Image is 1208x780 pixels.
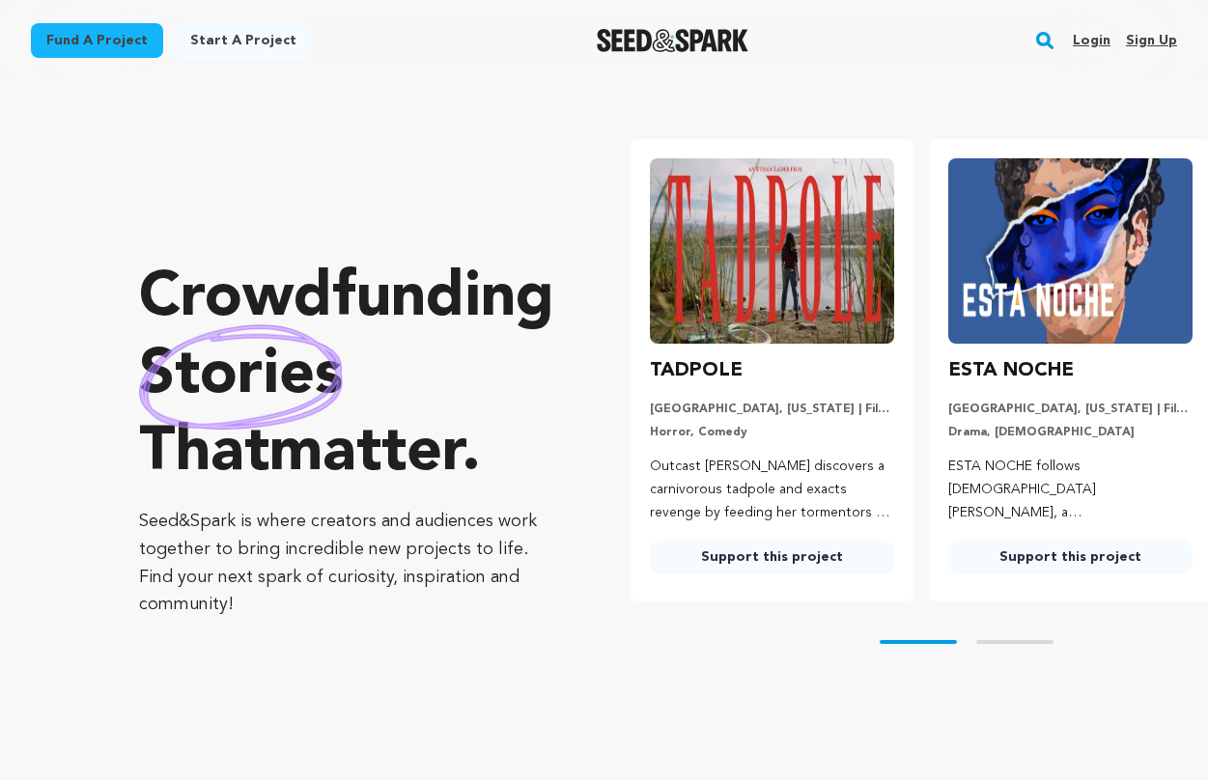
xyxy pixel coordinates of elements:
[650,158,894,344] img: TADPOLE image
[1126,25,1177,56] a: Sign up
[31,23,163,58] a: Fund a project
[269,423,462,485] span: matter
[597,29,748,52] a: Seed&Spark Homepage
[1073,25,1110,56] a: Login
[139,261,553,492] p: Crowdfunding that .
[650,355,743,386] h3: TADPOLE
[948,456,1193,524] p: ESTA NOCHE follows [DEMOGRAPHIC_DATA] [PERSON_NAME], a [DEMOGRAPHIC_DATA], homeless runaway, conf...
[650,456,894,524] p: Outcast [PERSON_NAME] discovers a carnivorous tadpole and exacts revenge by feeding her tormentor...
[948,402,1193,417] p: [GEOGRAPHIC_DATA], [US_STATE] | Film Short
[948,355,1074,386] h3: ESTA NOCHE
[650,402,894,417] p: [GEOGRAPHIC_DATA], [US_STATE] | Film Short
[650,540,894,574] a: Support this project
[139,508,553,619] p: Seed&Spark is where creators and audiences work together to bring incredible new projects to life...
[948,540,1193,574] a: Support this project
[597,29,748,52] img: Seed&Spark Logo Dark Mode
[650,425,894,440] p: Horror, Comedy
[948,425,1193,440] p: Drama, [DEMOGRAPHIC_DATA]
[175,23,312,58] a: Start a project
[139,324,343,430] img: hand sketched image
[948,158,1193,344] img: ESTA NOCHE image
